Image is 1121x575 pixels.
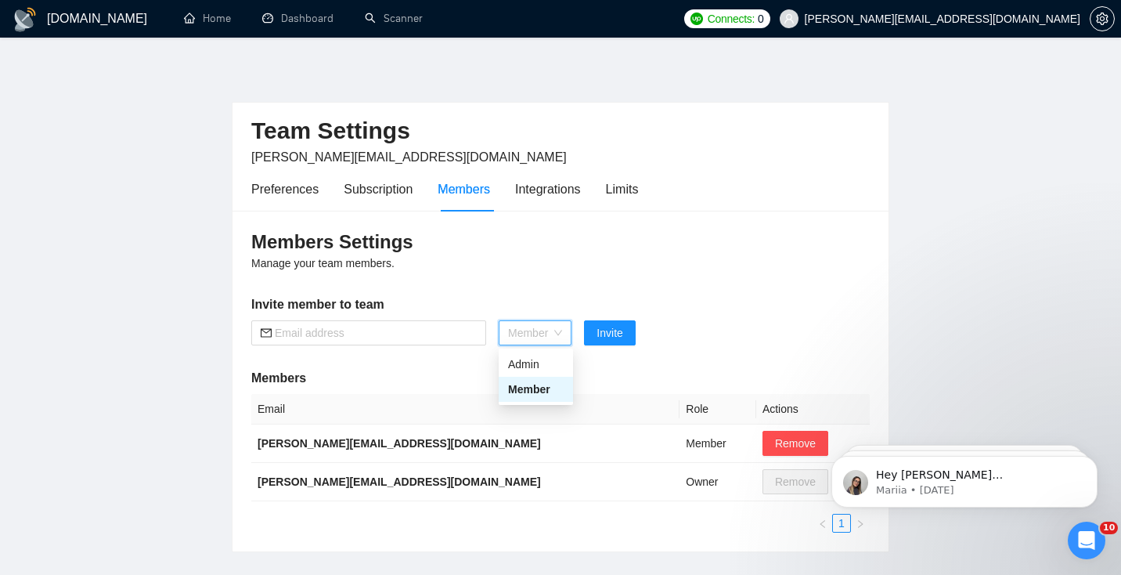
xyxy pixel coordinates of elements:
a: homeHome [184,12,231,25]
div: Members [438,179,490,199]
div: Admin [499,352,573,377]
th: Email [251,394,679,425]
iframe: Intercom live chat [1068,522,1105,559]
div: Integrations [515,179,581,199]
button: Remove [762,431,828,456]
button: setting [1090,6,1115,31]
span: Connects: [708,10,755,27]
iframe: Intercom notifications message [808,423,1121,533]
div: Admin [508,356,564,373]
span: [PERSON_NAME][EMAIL_ADDRESS][DOMAIN_NAME] [251,150,567,164]
a: dashboardDashboard [262,12,333,25]
img: logo [13,7,38,32]
b: [PERSON_NAME][EMAIL_ADDRESS][DOMAIN_NAME] [258,476,541,488]
th: Actions [756,394,870,425]
span: 0 [758,10,764,27]
img: upwork-logo.png [690,13,703,25]
span: setting [1090,13,1114,25]
input: Email address [275,324,477,342]
h5: Members [251,369,870,388]
li: Previous Page [813,514,832,533]
a: setting [1090,13,1115,25]
span: Remove [775,435,816,452]
b: [PERSON_NAME][EMAIL_ADDRESS][DOMAIN_NAME] [258,437,541,450]
span: Manage your team members. [251,257,395,269]
div: Subscription [344,179,413,199]
h5: Invite member to team [251,295,870,314]
li: Next Page [851,514,870,533]
span: Member [508,321,562,345]
div: Member [508,381,564,398]
div: Limits [606,179,639,199]
span: user [784,13,795,24]
h3: Members Settings [251,230,870,255]
td: Member [679,425,756,463]
div: Preferences [251,179,319,199]
td: Owner [679,463,756,501]
button: left [813,514,832,533]
div: Member [499,377,573,402]
button: Invite [584,320,635,345]
span: 10 [1100,522,1118,534]
span: Invite [597,324,622,342]
th: Role [679,394,756,425]
span: mail [261,327,272,338]
a: searchScanner [365,12,423,25]
button: right [851,514,870,533]
h2: Team Settings [251,115,870,147]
